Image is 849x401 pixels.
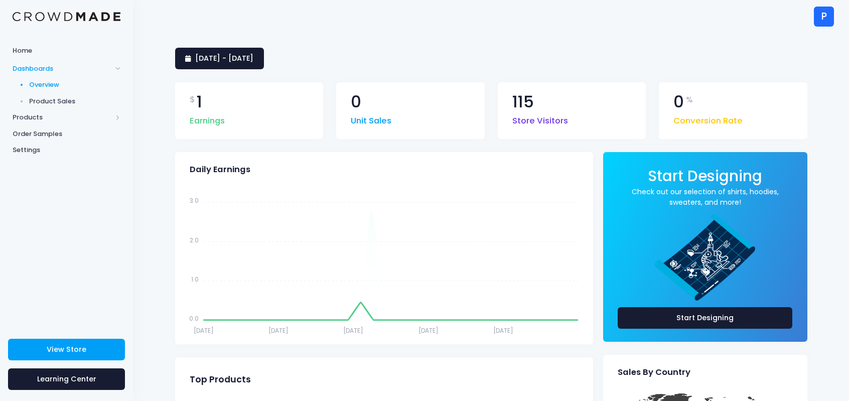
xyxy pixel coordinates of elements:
[29,96,121,106] span: Product Sales
[190,235,199,244] tspan: 2.0
[618,367,690,377] span: Sales By Country
[618,307,793,329] a: Start Designing
[673,110,743,127] span: Conversion Rate
[29,80,121,90] span: Overview
[13,112,112,122] span: Products
[190,196,199,205] tspan: 3.0
[13,145,120,155] span: Settings
[175,48,264,69] a: [DATE] - [DATE]
[618,187,793,208] a: Check out our selection of shirts, hoodies, sweaters, and more!
[351,110,391,127] span: Unit Sales
[190,165,250,175] span: Daily Earnings
[351,94,361,110] span: 0
[686,94,693,106] span: %
[648,166,762,186] span: Start Designing
[512,94,534,110] span: 115
[190,374,251,385] span: Top Products
[13,129,120,139] span: Order Samples
[13,64,112,74] span: Dashboards
[190,94,195,106] span: $
[37,374,96,384] span: Learning Center
[47,344,86,354] span: View Store
[189,314,199,323] tspan: 0.0
[648,174,762,184] a: Start Designing
[343,326,363,335] tspan: [DATE]
[197,94,202,110] span: 1
[191,275,199,284] tspan: 1.0
[512,110,568,127] span: Store Visitors
[13,46,120,56] span: Home
[194,326,214,335] tspan: [DATE]
[190,110,225,127] span: Earnings
[418,326,438,335] tspan: [DATE]
[195,53,253,63] span: [DATE] - [DATE]
[13,12,120,22] img: Logo
[268,326,289,335] tspan: [DATE]
[8,339,125,360] a: View Store
[673,94,684,110] span: 0
[8,368,125,390] a: Learning Center
[493,326,513,335] tspan: [DATE]
[814,7,834,27] div: P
